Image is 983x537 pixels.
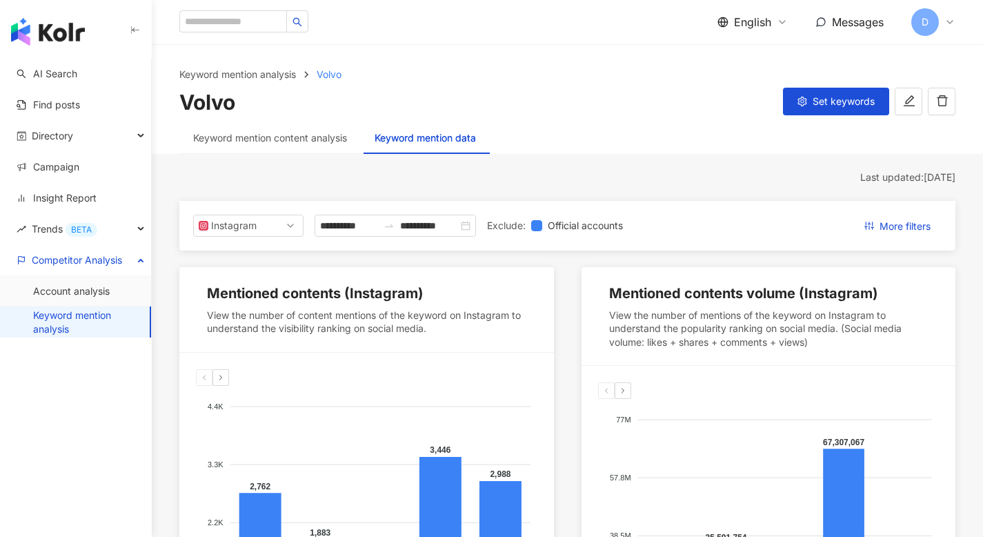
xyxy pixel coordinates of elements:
div: Last updated : [DATE] [179,170,955,184]
span: Competitor Analysis [32,244,122,275]
div: Volvo [179,88,235,117]
tspan: 4.4K [208,402,224,410]
span: Volvo [317,68,341,80]
a: Campaign [17,160,79,174]
span: Trends [32,213,97,244]
img: logo [11,18,85,46]
a: searchAI Search [17,67,77,81]
tspan: 77M [616,416,630,424]
div: Keyword mention data [375,130,476,146]
span: delete [936,95,949,107]
span: search [292,17,302,27]
a: Keyword mention analysis [177,67,299,82]
span: rise [17,224,26,234]
span: Directory [32,120,73,151]
span: D [922,14,929,30]
a: Insight Report [17,191,97,205]
span: swap-right [384,220,395,231]
tspan: 3.3K [208,460,224,469]
label: Exclude : [487,218,526,233]
tspan: 57.8M [610,473,631,482]
span: Official accounts [542,218,628,233]
span: Messages [832,15,884,29]
span: English [734,14,771,30]
div: Mentioned contents volume (Instagram) [609,284,878,303]
tspan: 2.2K [208,518,224,527]
a: Find posts [17,98,80,112]
span: Set keywords [813,96,875,107]
button: More filters [853,215,942,237]
div: Keyword mention content analysis [193,130,347,146]
div: Instagram [211,215,256,236]
span: More filters [880,215,931,237]
a: Keyword mention analysis [33,309,139,335]
div: View the number of content mentions of the keyword on Instagram to understand the visibility rank... [207,309,526,335]
a: Account analysis [33,284,110,298]
div: Mentioned contents (Instagram) [207,284,424,303]
span: edit [903,95,915,107]
button: Set keywords [783,88,889,115]
span: to [384,220,395,231]
div: View the number of mentions of the keyword on Instagram to understand the popularity ranking on s... [609,309,928,349]
div: BETA [66,223,97,237]
span: setting [797,97,807,106]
